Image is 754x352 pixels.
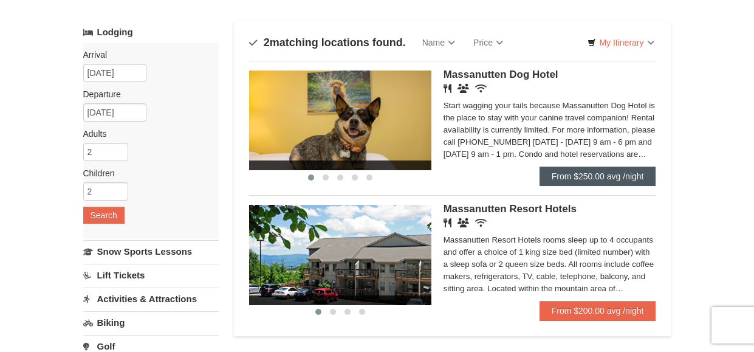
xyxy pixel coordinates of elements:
[83,311,219,334] a: Biking
[475,84,487,93] i: Wireless Internet (free)
[458,218,469,227] i: Banquet Facilities
[444,203,577,215] span: Massanutten Resort Hotels
[264,36,270,49] span: 2
[83,240,219,263] a: Snow Sports Lessons
[444,218,451,227] i: Restaurant
[444,100,656,160] div: Start wagging your tails because Massanutten Dog Hotel is the place to stay with your canine trav...
[83,167,210,179] label: Children
[444,69,558,80] span: Massanutten Dog Hotel
[444,234,656,295] div: Massanutten Resort Hotels rooms sleep up to 4 occupants and offer a choice of 1 king size bed (li...
[83,288,219,310] a: Activities & Attractions
[540,167,656,186] a: From $250.00 avg /night
[83,21,219,43] a: Lodging
[444,84,451,93] i: Restaurant
[475,218,487,227] i: Wireless Internet (free)
[83,49,210,61] label: Arrival
[580,33,662,52] a: My Itinerary
[464,30,512,55] a: Price
[83,128,210,140] label: Adults
[249,36,406,49] h4: matching locations found.
[458,84,469,93] i: Banquet Facilities
[540,301,656,320] a: From $200.00 avg /night
[83,207,125,224] button: Search
[413,30,464,55] a: Name
[83,88,210,100] label: Departure
[83,264,219,286] a: Lift Tickets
